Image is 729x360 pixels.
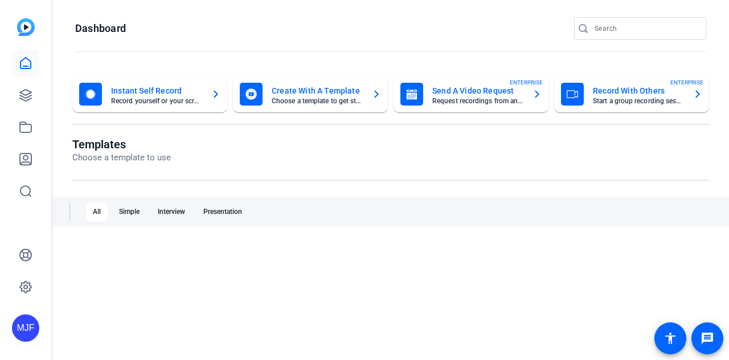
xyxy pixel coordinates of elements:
[432,98,523,104] mat-card-subtitle: Request recordings from anyone, anywhere
[75,22,126,35] h1: Dashboard
[17,18,35,36] img: blue-gradient.svg
[701,331,714,345] mat-icon: message
[510,78,543,87] span: ENTERPRISE
[394,76,548,112] button: Send A Video RequestRequest recordings from anyone, anywhereENTERPRISE
[272,98,363,104] mat-card-subtitle: Choose a template to get started
[72,151,171,164] p: Choose a template to use
[196,203,249,221] div: Presentation
[664,331,677,345] mat-icon: accessibility
[593,84,684,98] mat-card-title: Record With Others
[554,76,709,112] button: Record With OthersStart a group recording sessionENTERPRISE
[670,78,703,87] span: ENTERPRISE
[233,76,388,112] button: Create With A TemplateChoose a template to get started
[595,22,697,35] input: Search
[72,76,227,112] button: Instant Self RecordRecord yourself or your screen
[86,203,108,221] div: All
[432,84,523,98] mat-card-title: Send A Video Request
[593,98,684,104] mat-card-subtitle: Start a group recording session
[111,98,202,104] mat-card-subtitle: Record yourself or your screen
[111,84,202,98] mat-card-title: Instant Self Record
[272,84,363,98] mat-card-title: Create With A Template
[72,137,171,151] h1: Templates
[112,203,146,221] div: Simple
[12,314,39,342] div: MJF
[151,203,192,221] div: Interview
